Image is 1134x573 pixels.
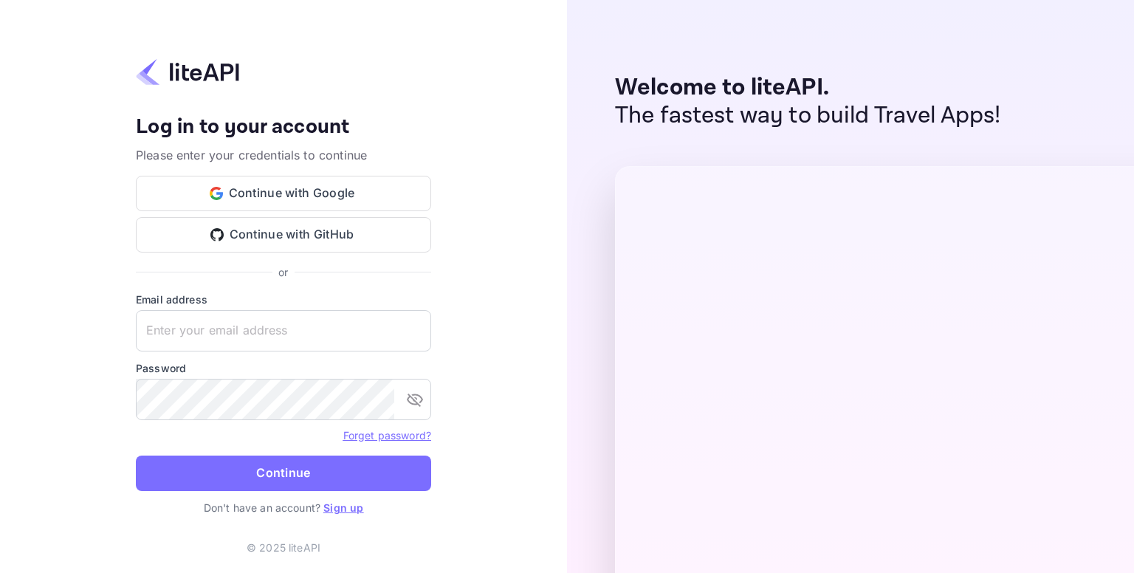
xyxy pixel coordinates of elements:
h4: Log in to your account [136,114,431,140]
p: Welcome to liteAPI. [615,74,1001,102]
img: liteapi [136,58,239,86]
button: toggle password visibility [400,385,430,414]
label: Email address [136,292,431,307]
a: Sign up [323,501,363,514]
input: Enter your email address [136,310,431,351]
a: Forget password? [343,428,431,442]
p: The fastest way to build Travel Apps! [615,102,1001,130]
p: or [278,264,288,280]
button: Continue with Google [136,176,431,211]
button: Continue [136,456,431,491]
label: Password [136,360,431,376]
a: Forget password? [343,429,431,442]
button: Continue with GitHub [136,217,431,253]
p: Please enter your credentials to continue [136,146,431,164]
p: Don't have an account? [136,500,431,515]
p: © 2025 liteAPI [247,540,320,555]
